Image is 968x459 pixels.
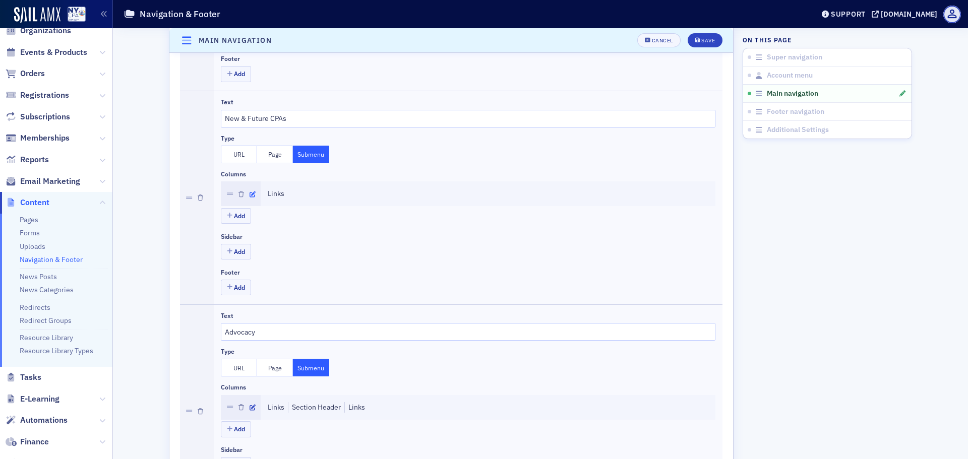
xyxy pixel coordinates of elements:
[6,154,49,165] a: Reports
[221,208,251,224] button: Add
[221,98,233,106] div: Text
[20,436,49,447] span: Finance
[20,111,70,122] span: Subscriptions
[293,359,329,376] button: Submenu
[293,146,329,163] button: Submenu
[221,446,243,453] div: Sidebar
[268,402,284,413] div: Links
[221,135,234,142] div: Type
[6,176,80,187] a: Email Marketing
[881,10,937,19] div: [DOMAIN_NAME]
[20,303,50,312] a: Redirects
[20,255,83,264] a: Navigation & Footer
[221,233,243,240] div: Sidebar
[20,228,40,237] a: Forms
[688,33,722,47] button: Save
[20,316,72,325] a: Redirect Groups
[221,269,240,276] div: Footer
[14,7,60,23] img: SailAMX
[221,146,257,163] button: URL
[767,71,813,80] span: Account menu
[20,47,87,58] span: Events & Products
[767,125,829,135] span: Additional Settings
[221,348,234,355] div: Type
[20,215,38,224] a: Pages
[767,107,824,116] span: Footer navigation
[221,383,246,391] div: Columns
[6,68,45,79] a: Orders
[221,280,251,295] button: Add
[20,346,93,355] a: Resource Library Types
[199,35,272,46] h4: Main navigation
[872,11,941,18] button: [DOMAIN_NAME]
[20,242,45,251] a: Uploads
[140,8,220,20] h1: Navigation & Footer
[767,53,822,62] span: Super navigation
[20,197,49,208] span: Content
[20,333,73,342] a: Resource Library
[221,170,246,178] div: Columns
[60,7,86,24] a: View Homepage
[652,38,673,43] div: Cancel
[257,146,293,163] button: Page
[68,7,86,22] img: SailAMX
[20,176,80,187] span: Email Marketing
[6,197,49,208] a: Content
[221,55,240,62] div: Footer
[20,154,49,165] span: Reports
[6,47,87,58] a: Events & Products
[743,35,912,44] h4: On this page
[221,66,251,82] button: Add
[268,188,284,199] div: Links
[221,244,251,259] button: Add
[6,394,59,405] a: E-Learning
[6,133,70,144] a: Memberships
[344,402,365,413] div: Links
[20,133,70,144] span: Memberships
[20,90,69,101] span: Registrations
[221,359,257,376] button: URL
[637,33,681,47] button: Cancel
[257,359,293,376] button: Page
[6,372,41,383] a: Tasks
[20,272,57,281] a: News Posts
[20,68,45,79] span: Orders
[943,6,961,23] span: Profile
[6,25,71,36] a: Organizations
[221,312,233,319] div: Text
[767,89,818,98] span: Main navigation
[288,402,341,413] div: Section Header
[20,372,41,383] span: Tasks
[221,421,251,437] button: Add
[831,10,866,19] div: Support
[6,415,68,426] a: Automations
[20,285,74,294] a: News Categories
[6,111,70,122] a: Subscriptions
[6,436,49,447] a: Finance
[20,394,59,405] span: E-Learning
[6,90,69,101] a: Registrations
[701,38,715,43] div: Save
[20,415,68,426] span: Automations
[20,25,71,36] span: Organizations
